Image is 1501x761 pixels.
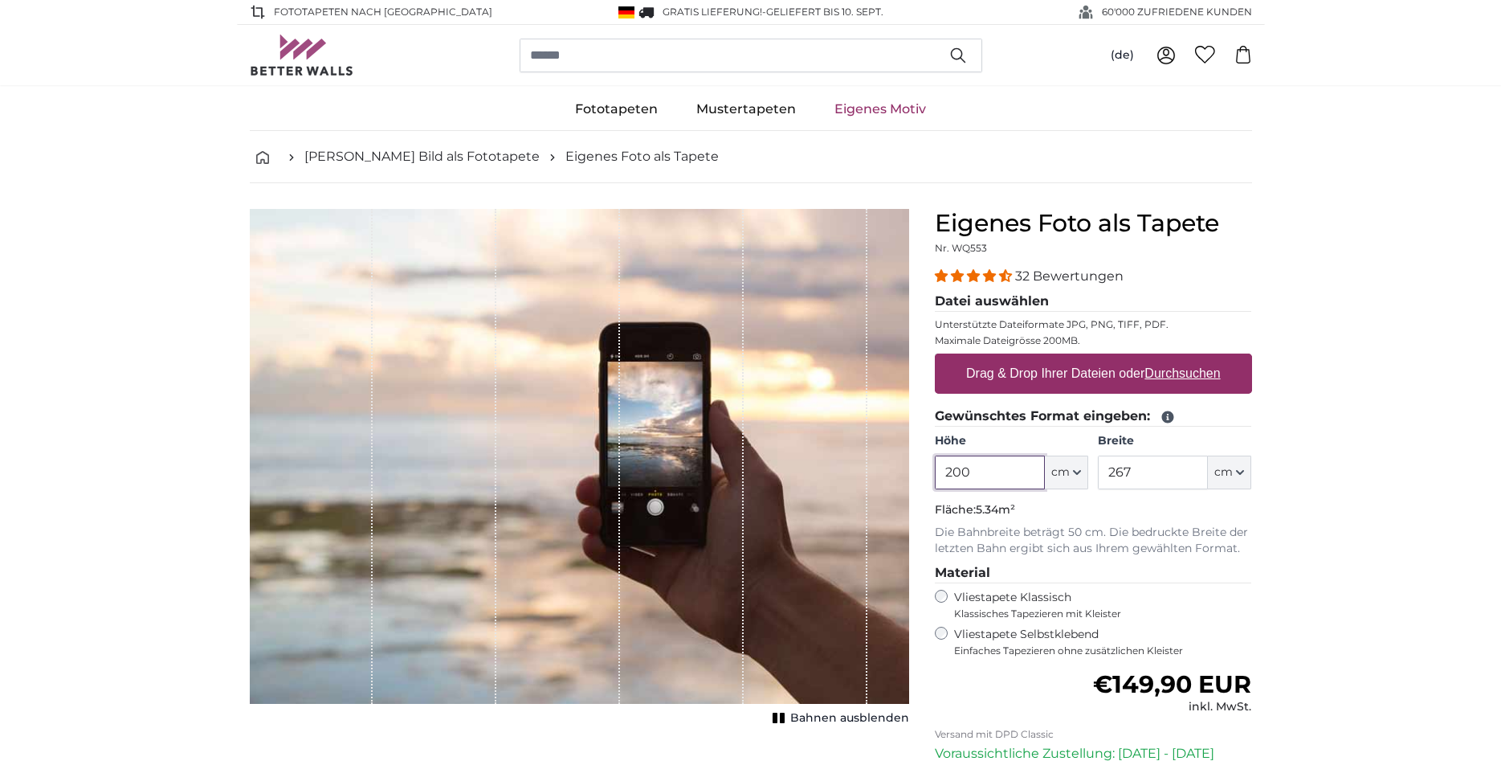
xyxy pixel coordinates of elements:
[1045,456,1088,489] button: cm
[274,5,492,19] span: Fototapeten nach [GEOGRAPHIC_DATA]
[935,209,1252,238] h1: Eigenes Foto als Tapete
[935,728,1252,741] p: Versand mit DPD Classic
[935,407,1252,427] legend: Gewünschtes Format eingeben:
[935,433,1088,449] label: Höhe
[677,88,815,130] a: Mustertapeten
[1093,699,1251,715] div: inkl. MwSt.
[935,525,1252,557] p: Die Bahnbreite beträgt 50 cm. Die bedruckte Breite der letzten Bahn ergibt sich aus Ihrem gewählt...
[250,209,909,730] div: 1 of 1
[790,710,909,726] span: Bahnen ausblenden
[815,88,945,130] a: Eigenes Motiv
[1093,669,1251,699] span: €149,90 EUR
[304,147,540,166] a: [PERSON_NAME] Bild als Fototapete
[935,242,987,254] span: Nr. WQ553
[935,502,1252,518] p: Fläche:
[960,358,1227,390] label: Drag & Drop Ihrer Dateien oder
[618,6,634,18] img: Deutschland
[768,707,909,730] button: Bahnen ausblenden
[954,644,1252,657] span: Einfaches Tapezieren ohne zusätzlichen Kleister
[1051,464,1070,481] span: cm
[663,6,762,18] span: GRATIS Lieferung!
[1208,456,1251,489] button: cm
[954,590,1238,620] label: Vliestapete Klassisch
[935,268,1015,284] span: 4.31 stars
[935,563,1252,583] legend: Material
[954,627,1252,657] label: Vliestapete Selbstklebend
[954,608,1238,620] span: Klassisches Tapezieren mit Kleister
[250,35,354,76] img: Betterwalls
[1214,464,1233,481] span: cm
[976,502,1015,517] span: 5.34m²
[762,6,883,18] span: -
[1098,433,1251,449] label: Breite
[1098,41,1147,70] button: (de)
[935,292,1252,312] legend: Datei auswählen
[935,318,1252,331] p: Unterstützte Dateiformate JPG, PNG, TIFF, PDF.
[1144,366,1220,380] u: Durchsuchen
[1102,5,1252,19] span: 60'000 ZUFRIEDENE KUNDEN
[565,147,719,166] a: Eigenes Foto als Tapete
[766,6,883,18] span: Geliefert bis 10. Sept.
[935,334,1252,347] p: Maximale Dateigrösse 200MB.
[250,131,1252,183] nav: breadcrumbs
[556,88,677,130] a: Fototapeten
[1015,268,1124,284] span: 32 Bewertungen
